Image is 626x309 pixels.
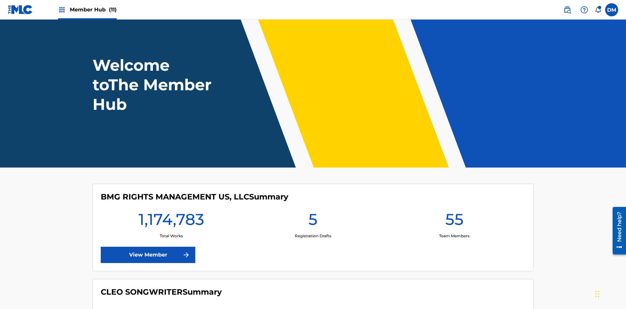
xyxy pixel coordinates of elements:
[93,55,215,114] h1: Welcome to The Member Hub
[58,6,66,14] img: Top Rightsholders
[160,233,183,239] p: Total Works
[70,6,117,13] span: Member Hub
[101,287,222,297] h4: CLEO SONGWRITER
[595,7,601,13] div: Notifications
[101,247,195,263] a: View Member
[295,233,331,239] p: Registration Drafts
[139,210,204,233] h1: 1,174,783
[445,210,464,233] h1: 55
[561,3,574,16] a: Public Search
[8,5,33,14] img: MLC Logo
[595,284,599,304] div: Drag
[182,251,190,259] img: f7272a7cc735f4ea7f67.svg
[608,204,626,258] iframe: Resource Center
[578,3,591,16] div: Help
[439,233,469,239] p: Team Members
[563,6,571,14] img: search
[101,192,288,202] h4: BMG RIGHTS MANAGEMENT US, LLC
[605,3,618,16] div: User Menu
[308,210,318,233] h1: 5
[109,7,117,13] span: (11)
[580,6,588,14] img: help
[593,278,626,309] iframe: Chat Widget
